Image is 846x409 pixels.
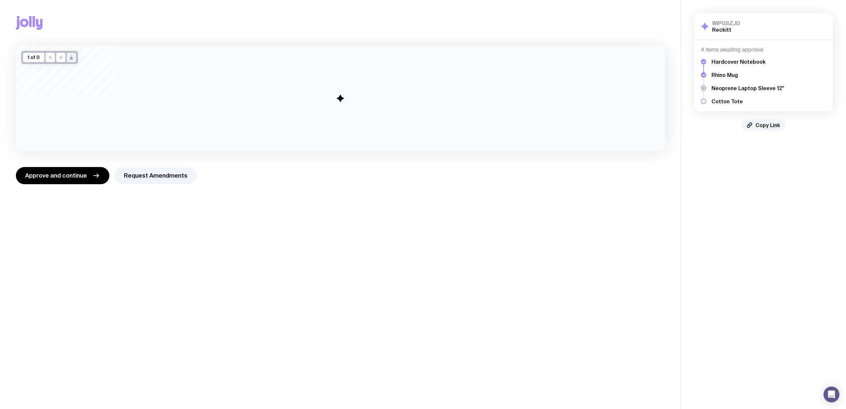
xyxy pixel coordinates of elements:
[711,58,784,65] h5: Hardcover Notebook
[742,119,786,131] button: Copy Link
[23,53,44,62] div: 1 of 0
[712,20,740,26] h3: WIPGSZJD
[711,98,784,105] h5: Cotton Tote
[711,85,784,91] h5: Neoprene Laptop Sleeve 12"
[115,167,197,184] button: Request Amendments
[25,172,87,180] span: Approve and continue
[67,53,76,62] button: />/>
[711,72,784,78] h5: Rhino Mug
[16,167,109,184] button: Approve and continue
[70,56,73,59] g: /> />
[701,47,826,53] h4: 4 items awaiting approval
[824,387,839,402] div: Open Intercom Messenger
[755,122,780,128] span: Copy Link
[712,26,740,33] h2: Reckitt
